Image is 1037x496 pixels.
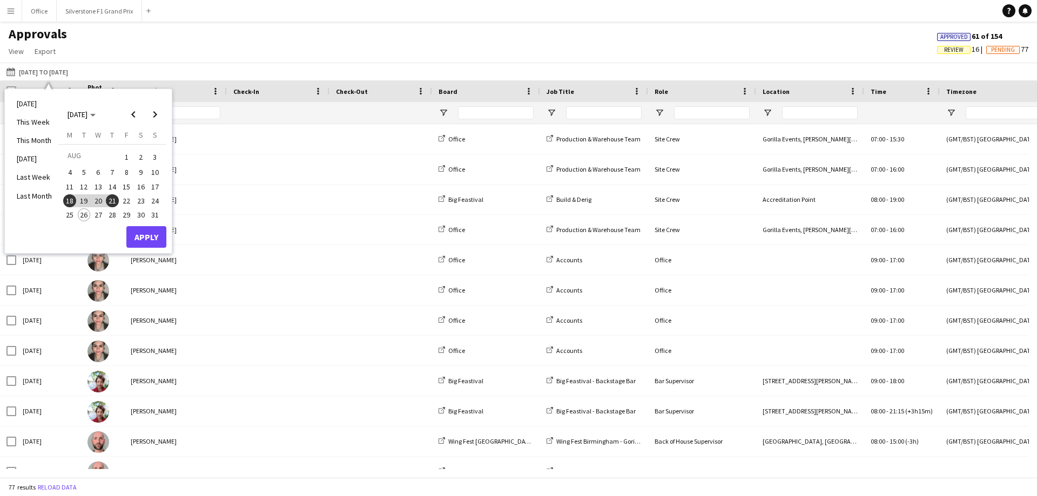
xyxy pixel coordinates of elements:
span: 29 [120,208,133,221]
button: Next month [144,104,166,125]
span: Check-In [233,87,259,96]
a: Production & Warehouse Team [547,135,641,143]
span: Big Feastival [448,195,483,203]
button: Open Filter Menu [547,108,556,118]
span: 18:00 [890,467,904,475]
span: Build & Derig [556,195,591,203]
span: 17:00 [890,286,904,294]
span: - [886,135,888,143]
div: [PERSON_NAME] [124,457,227,486]
span: Office [448,286,465,294]
img: Benjamin Morris [87,401,109,423]
button: 24-08-2025 [148,194,162,208]
span: Date [23,87,38,96]
span: Job Title [547,87,574,96]
button: 10-08-2025 [148,165,162,179]
div: [STREET_ADDRESS][PERSON_NAME] [756,366,864,396]
div: [STREET_ADDRESS][PERSON_NAME] [756,457,864,486]
span: Big Feastival [448,407,483,415]
span: T [110,130,114,140]
span: 19 [78,194,91,207]
button: Open Filter Menu [763,108,772,118]
span: Production & Warehouse Team [556,226,641,234]
div: [PERSON_NAME] [124,124,227,154]
div: Office [648,245,756,275]
span: 17:00 [890,256,904,264]
div: [DATE] [16,245,81,275]
span: - [886,377,888,385]
a: Big Feastival - Backstage Bar [547,377,636,385]
button: 29-08-2025 [119,208,133,222]
a: Big Feastival - Backstage Bar [547,407,636,415]
span: Production & Warehouse Team [556,165,641,173]
div: [DATE] [16,336,81,365]
a: Office [439,316,465,324]
div: [GEOGRAPHIC_DATA], [GEOGRAPHIC_DATA], [GEOGRAPHIC_DATA], [GEOGRAPHIC_DATA] [756,426,864,456]
span: - [886,467,888,475]
span: 1 [120,150,133,165]
button: 01-08-2025 [119,148,133,165]
li: [DATE] [10,150,58,168]
div: Accreditation Point [756,185,864,214]
div: Bar Supervisor [648,366,756,396]
span: 17:00 [890,316,904,324]
button: 05-08-2025 [77,165,91,179]
span: Board [439,87,457,96]
button: Office [22,1,57,22]
a: Office [439,135,465,143]
a: Big Feastival [439,407,483,415]
span: 15 [120,180,133,193]
span: 09:00 [871,256,885,264]
div: [PERSON_NAME] [124,185,227,214]
a: Big Feastival [439,377,483,385]
span: Timezone [946,87,977,96]
div: [PERSON_NAME] [124,275,227,305]
span: Office [448,346,465,355]
div: [DATE] [16,366,81,396]
div: [DATE] [16,457,81,486]
div: Site Crew [648,124,756,154]
button: 16-08-2025 [133,180,147,194]
button: 26-08-2025 [77,208,91,222]
div: Office [648,336,756,365]
span: 12 [78,180,91,193]
span: Location [763,87,790,96]
div: Office [648,275,756,305]
div: Gorilla Events, [PERSON_NAME][GEOGRAPHIC_DATA], [GEOGRAPHIC_DATA], [GEOGRAPHIC_DATA] [756,154,864,184]
div: [DATE] [16,275,81,305]
a: Big Feastival [439,467,483,475]
span: Big Feastival - Backstage Bar [556,407,636,415]
img: Carl Williams [87,461,109,483]
span: Time [871,87,886,96]
span: - [886,346,888,355]
span: Wing Fest Birmingham - Gorilla Team [556,437,659,445]
button: 28-08-2025 [105,208,119,222]
span: M [67,130,72,140]
span: Review [944,46,964,53]
span: 07:00 [871,165,885,173]
img: Amela Subasic [87,341,109,362]
span: 09:00 [871,346,885,355]
div: [DATE] [16,396,81,426]
span: Approved [940,33,968,40]
input: Name Filter Input [150,106,220,119]
span: 14 [106,180,119,193]
a: Production & Warehouse Team [547,165,641,173]
button: 22-08-2025 [119,194,133,208]
a: Office [439,165,465,173]
span: Big Feastival [448,377,483,385]
span: Big Feastival - VIP Tent [556,467,617,475]
span: 23 [134,194,147,207]
span: Name [131,87,148,96]
span: 07:00 [871,226,885,234]
a: Accounts [547,256,582,264]
button: Open Filter Menu [439,108,448,118]
span: - [886,286,888,294]
li: This Week [10,113,58,131]
img: Amela Subasic [87,280,109,302]
a: Big Feastival [439,195,483,203]
span: 15:00 [890,437,904,445]
span: 09:00 [871,316,885,324]
span: 30 [134,208,147,221]
a: Office [439,256,465,264]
